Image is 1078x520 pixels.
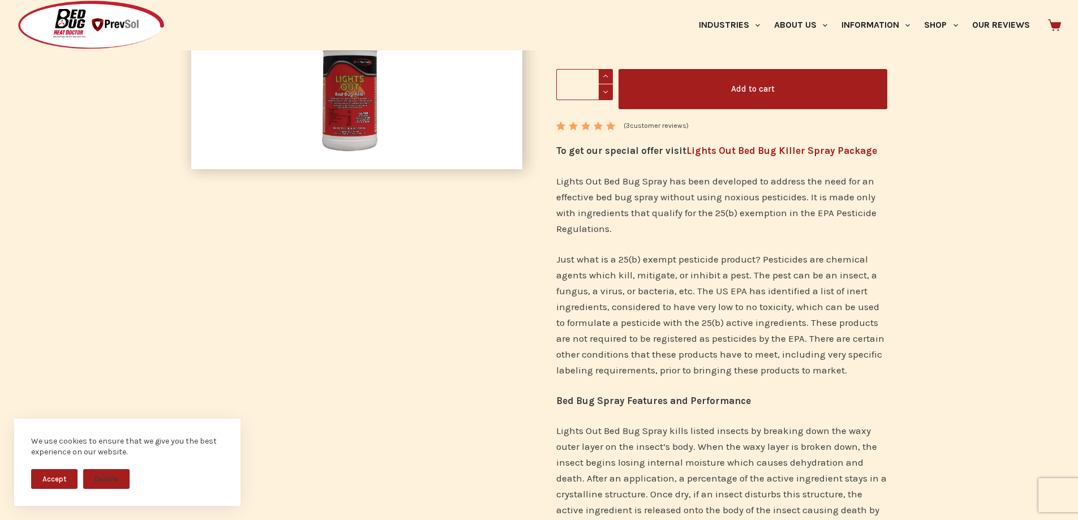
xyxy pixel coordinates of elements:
[83,469,130,489] button: Decline
[556,122,617,130] div: Rated 5.00 out of 5
[556,145,877,156] strong: To get our special offer visit
[556,251,887,378] p: Just what is a 25(b) exempt pesticide product? Pesticides are chemical agents which kill, mitigat...
[31,469,78,489] button: Accept
[556,122,617,191] span: Rated out of 5 based on customer ratings
[556,395,751,406] strong: Bed Bug Spray Features and Performance
[626,122,630,130] span: 3
[556,69,613,100] input: Product quantity
[624,121,689,132] a: (3customer reviews)
[556,122,564,139] span: 3
[686,145,877,156] a: Lights Out Bed Bug Killer Spray Package
[31,436,224,458] div: We use cookies to ensure that we give you the best experience on our website.
[9,5,43,38] button: Open LiveChat chat widget
[619,69,887,109] button: Add to cart
[556,173,887,237] p: Lights Out Bed Bug Spray has been developed to address the need for an effective bed bug spray wi...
